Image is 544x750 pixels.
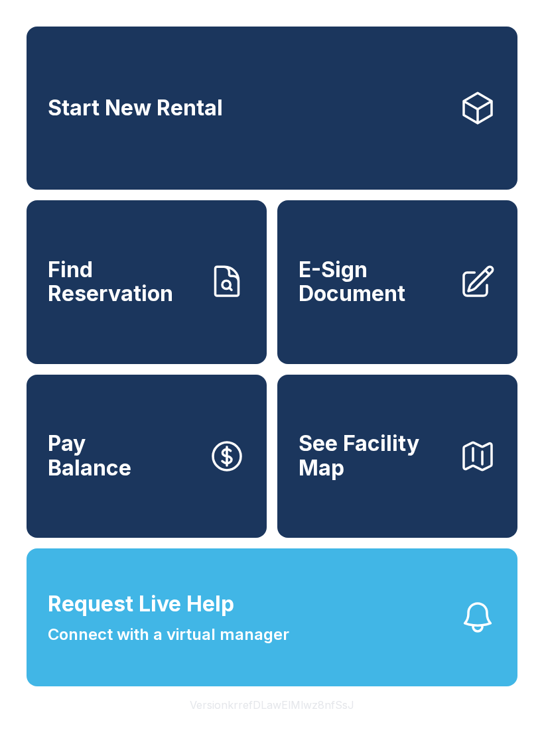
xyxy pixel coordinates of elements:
button: Request Live HelpConnect with a virtual manager [27,548,517,686]
span: Pay Balance [48,432,131,480]
a: E-Sign Document [277,200,517,363]
span: E-Sign Document [299,258,448,306]
span: See Facility Map [299,432,448,480]
span: Connect with a virtual manager [48,623,289,647]
button: See Facility Map [277,375,517,538]
button: PayBalance [27,375,267,538]
span: Start New Rental [48,96,223,121]
a: Start New Rental [27,27,517,190]
button: VersionkrrefDLawElMlwz8nfSsJ [179,686,365,723]
span: Request Live Help [48,588,234,620]
span: Find Reservation [48,258,198,306]
a: Find Reservation [27,200,267,363]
